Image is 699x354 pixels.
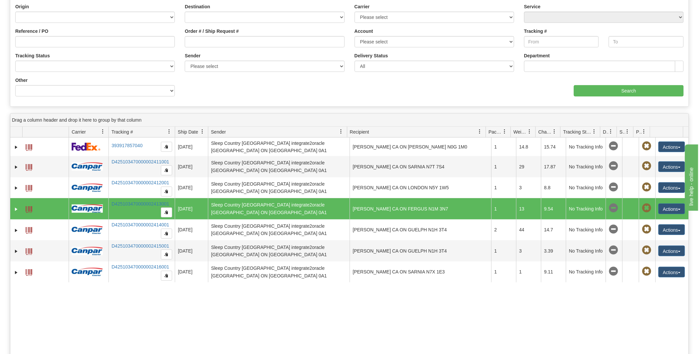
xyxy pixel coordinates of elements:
td: [DATE] [175,262,208,283]
td: Sleep Country [GEOGRAPHIC_DATA] integrate2oracle [GEOGRAPHIC_DATA] ON [GEOGRAPHIC_DATA] 0A1 [208,219,350,241]
td: 9.11 [541,262,566,283]
td: 1 [491,240,516,262]
button: Actions [659,204,685,214]
td: 3.39 [541,240,566,262]
a: Expand [13,227,20,234]
input: From [524,36,599,47]
span: Packages [489,129,503,135]
a: D425103470000002411001 [111,159,169,164]
button: Copy to clipboard [161,229,172,239]
td: No Tracking Info [566,240,606,262]
span: Pickup Not Assigned [642,161,651,171]
a: D425103470000002413001 [111,201,169,206]
button: Actions [659,267,685,277]
td: 29 [516,156,541,177]
td: 1 [491,138,516,156]
a: D425103470000002412001 [111,180,169,185]
td: No Tracking Info [566,156,606,177]
td: No Tracking Info [566,262,606,283]
a: Expand [13,164,20,170]
a: Charge filter column settings [549,126,560,137]
label: Order # / Ship Request # [185,28,239,34]
img: 14 - Canpar [72,162,103,171]
td: [PERSON_NAME] CA ON LONDON N5Y 1W5 [350,177,491,199]
span: No Tracking Info [609,267,618,276]
a: Label [26,245,32,256]
td: 2 [491,219,516,241]
label: Account [355,28,373,34]
td: 1 [491,262,516,283]
label: Service [524,3,541,10]
button: Copy to clipboard [161,250,172,260]
label: Destination [185,3,210,10]
td: [PERSON_NAME] CA ON SARNIA N7X 1E3 [350,262,491,283]
label: Sender [185,52,200,59]
td: [PERSON_NAME] CA ON FERGUS N1M 3N7 [350,198,491,219]
span: No Tracking Info [609,142,618,151]
td: Sleep Country [GEOGRAPHIC_DATA] integrate2oracle [GEOGRAPHIC_DATA] ON [GEOGRAPHIC_DATA] 0A1 [208,198,350,219]
span: Charge [538,129,552,135]
td: [PERSON_NAME] CA ON SARNIA N7T 7S4 [350,156,491,177]
div: live help - online [5,4,61,12]
button: Actions [659,224,685,235]
td: [PERSON_NAME] CA ON GUELPH N1H 3T4 [350,219,491,241]
span: Delivery Status [603,129,609,135]
a: Expand [13,185,20,191]
td: 17.87 [541,156,566,177]
a: Packages filter column settings [499,126,511,137]
span: Sender [211,129,226,135]
td: [DATE] [175,138,208,156]
div: grid grouping header [10,114,689,127]
td: 1 [516,262,541,283]
a: D425103470000002414001 [111,222,169,227]
a: Ship Date filter column settings [197,126,208,137]
a: Expand [13,144,20,150]
span: No Tracking Info [609,183,618,192]
td: No Tracking Info [566,219,606,241]
td: Sleep Country [GEOGRAPHIC_DATA] integrate2oracle [GEOGRAPHIC_DATA] ON [GEOGRAPHIC_DATA] 0A1 [208,240,350,262]
label: Delivery Status [355,52,388,59]
a: Shipment Issues filter column settings [622,126,633,137]
span: No Tracking Info [609,246,618,255]
button: Copy to clipboard [161,165,172,175]
label: Reference / PO [15,28,48,34]
button: Actions [659,182,685,193]
span: Recipient [350,129,369,135]
span: Shipment Issues [620,129,625,135]
td: [PERSON_NAME] CA ON GUELPH N1H 3T4 [350,240,491,262]
span: Pickup Status [636,129,642,135]
label: Tracking Status [15,52,50,59]
img: 14 - Canpar [72,247,103,255]
span: Pickup Not Assigned [642,183,651,192]
button: Actions [659,142,685,152]
span: Tracking # [111,129,133,135]
a: Pickup Status filter column settings [639,126,650,137]
button: Copy to clipboard [161,207,172,217]
span: Pickup Not Assigned [642,204,651,213]
td: 1 [491,156,516,177]
td: 1 [491,198,516,219]
td: No Tracking Info [566,138,606,156]
span: Ship Date [178,129,198,135]
td: 14.7 [541,219,566,241]
a: Carrier filter column settings [97,126,108,137]
td: No Tracking Info [566,177,606,199]
td: [PERSON_NAME] CA ON [PERSON_NAME] N0G 1M0 [350,138,491,156]
a: Label [26,182,32,193]
a: Label [26,224,32,235]
label: Origin [15,3,29,10]
td: 15.74 [541,138,566,156]
a: D425103470000002415001 [111,243,169,249]
td: Sleep Country [GEOGRAPHIC_DATA] integrate2oracle [GEOGRAPHIC_DATA] ON [GEOGRAPHIC_DATA] 0A1 [208,156,350,177]
td: 44 [516,219,541,241]
label: Department [524,52,550,59]
a: Recipient filter column settings [474,126,486,137]
label: Other [15,77,28,84]
img: 14 - Canpar [72,268,103,276]
button: Copy to clipboard [161,271,172,281]
td: [DATE] [175,219,208,241]
td: 1 [491,177,516,199]
a: D425103470000002416001 [111,264,169,269]
a: Sender filter column settings [336,126,347,137]
button: Copy to clipboard [161,187,172,197]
